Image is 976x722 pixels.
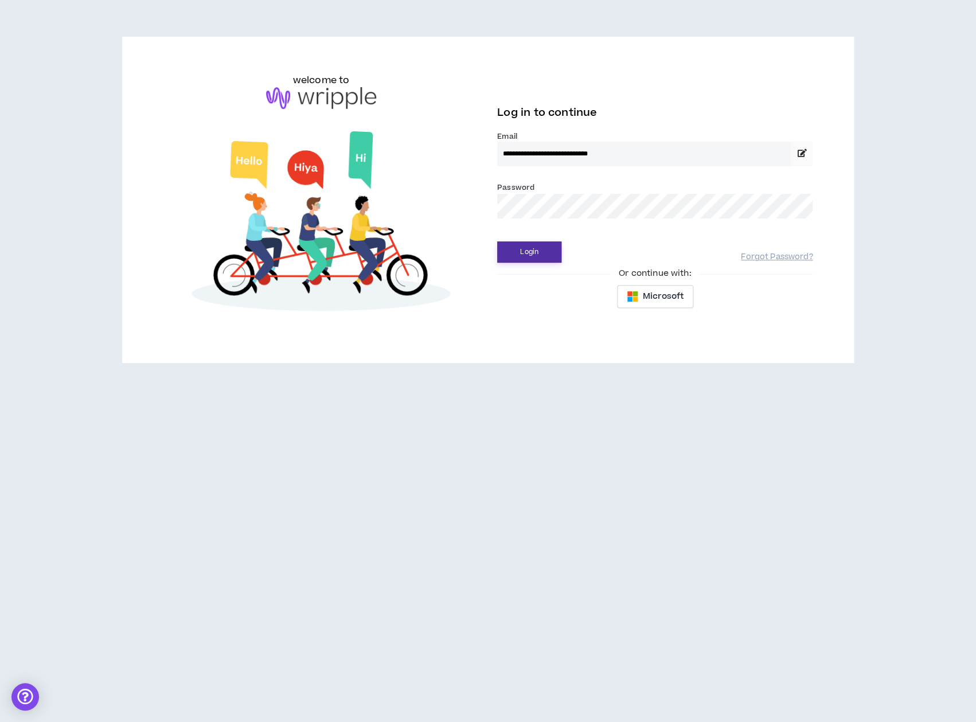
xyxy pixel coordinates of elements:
button: Microsoft [617,285,693,308]
span: Or continue with: [611,267,699,280]
button: Login [497,241,561,263]
label: Password [497,182,534,193]
a: Forgot Password? [741,252,813,263]
div: Open Intercom Messenger [11,683,39,711]
span: Microsoft [643,290,684,303]
h6: welcome to [293,73,350,87]
span: Log in to continue [497,106,597,120]
img: logo-brand.png [266,87,376,109]
img: Welcome to Wripple [163,120,479,327]
label: Email [497,131,813,142]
